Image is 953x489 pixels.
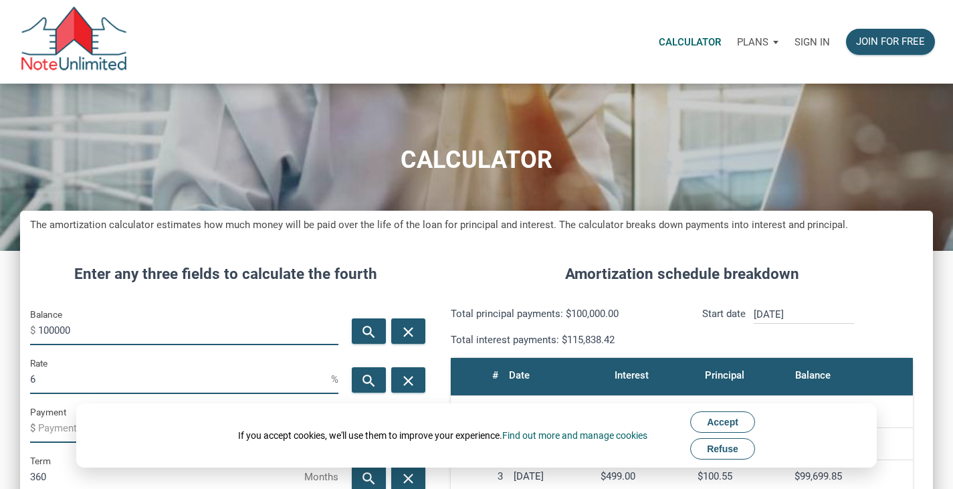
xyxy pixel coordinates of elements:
[795,470,908,482] div: $99,699.85
[846,29,935,55] button: Join for free
[451,306,671,322] p: Total principal payments: $100,000.00
[360,470,377,487] i: search
[737,36,768,48] p: Plans
[690,438,755,460] button: Refuse
[401,324,417,340] i: close
[38,315,338,345] input: Balance
[391,318,425,344] button: close
[492,366,498,385] div: #
[705,366,744,385] div: Principal
[30,453,51,469] label: Term
[441,263,923,286] h4: Amortization schedule breakdown
[360,324,377,340] i: search
[729,22,786,62] button: Plans
[502,430,647,441] a: Find out more and manage cookies
[30,404,66,420] label: Payment
[10,146,943,174] h1: CALCULATOR
[795,36,830,48] p: Sign in
[30,320,38,341] span: $
[30,217,923,233] h5: The amortization calculator estimates how much money will be paid over the life of the loan for p...
[786,21,838,63] a: Sign in
[795,366,831,385] div: Balance
[838,21,943,63] a: Join for free
[707,417,738,427] span: Accept
[401,373,417,389] i: close
[238,429,647,442] div: If you accept cookies, we'll use them to improve your experience.
[20,7,128,77] img: NoteUnlimited
[707,444,738,454] span: Refuse
[615,366,649,385] div: Interest
[729,21,786,63] a: Plans
[659,36,721,48] p: Calculator
[304,466,338,488] span: Months
[30,355,47,371] label: Rate
[702,306,746,348] p: Start date
[698,470,784,482] div: $100.55
[30,364,331,394] input: Rate
[456,470,502,482] div: 3
[509,366,530,385] div: Date
[352,318,386,344] button: search
[360,373,377,389] i: search
[38,413,338,443] input: Payment
[391,367,425,393] button: close
[651,21,729,63] a: Calculator
[401,470,417,487] i: close
[514,470,590,482] div: [DATE]
[856,34,925,50] div: Join for free
[30,417,38,439] span: $
[690,411,755,433] button: Accept
[331,369,338,390] span: %
[352,367,386,393] button: search
[601,470,687,482] div: $499.00
[30,306,62,322] label: Balance
[30,263,421,286] h4: Enter any three fields to calculate the fourth
[451,332,671,348] p: Total interest payments: $115,838.42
